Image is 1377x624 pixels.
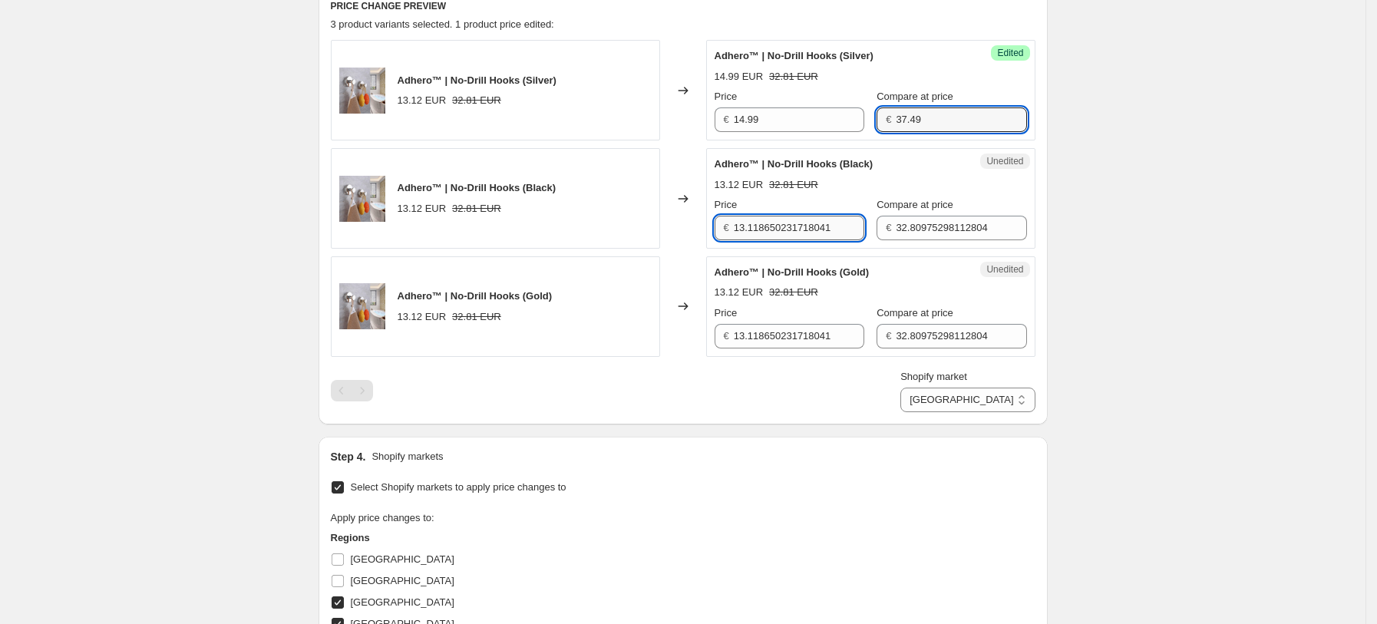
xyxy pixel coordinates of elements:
img: 7_c503bd7a-43d0-415d-816f-526ea8933dff_80x.png [339,283,385,329]
strike: 32.81 EUR [452,93,501,108]
div: 13.12 EUR [398,201,447,216]
span: € [724,222,729,233]
span: Edited [997,47,1023,59]
span: [GEOGRAPHIC_DATA] [351,575,454,586]
span: Select Shopify markets to apply price changes to [351,481,566,493]
span: Price [715,91,738,102]
span: Price [715,307,738,319]
span: Shopify market [900,371,967,382]
div: 13.12 EUR [715,177,764,193]
nav: Pagination [331,380,373,401]
div: 13.12 EUR [398,309,447,325]
span: Unedited [986,155,1023,167]
span: [GEOGRAPHIC_DATA] [351,553,454,565]
span: € [886,222,891,233]
span: [GEOGRAPHIC_DATA] [351,596,454,608]
span: Compare at price [877,307,953,319]
img: 7_c503bd7a-43d0-415d-816f-526ea8933dff_80x.png [339,68,385,114]
span: Adhero™ | No-Drill Hooks (Gold) [715,266,870,278]
span: € [724,114,729,125]
span: Unedited [986,263,1023,276]
strike: 32.81 EUR [452,201,501,216]
div: 14.99 EUR [715,69,764,84]
strike: 32.81 EUR [769,285,818,300]
div: 13.12 EUR [715,285,764,300]
strike: 32.81 EUR [769,177,818,193]
span: Compare at price [877,91,953,102]
h3: Regions [331,530,622,546]
strike: 32.81 EUR [452,309,501,325]
span: Adhero™ | No-Drill Hooks (Silver) [715,50,873,61]
span: € [886,114,891,125]
p: Shopify markets [371,449,443,464]
span: Adhero™ | No-Drill Hooks (Black) [398,182,556,193]
span: Compare at price [877,199,953,210]
h2: Step 4. [331,449,366,464]
span: Price [715,199,738,210]
img: 7_c503bd7a-43d0-415d-816f-526ea8933dff_80x.png [339,176,385,222]
div: 13.12 EUR [398,93,447,108]
span: € [724,330,729,342]
span: € [886,330,891,342]
span: Apply price changes to: [331,512,434,523]
span: Adhero™ | No-Drill Hooks (Gold) [398,290,553,302]
span: Adhero™ | No-Drill Hooks (Silver) [398,74,556,86]
strike: 32.81 EUR [769,69,818,84]
span: Adhero™ | No-Drill Hooks (Black) [715,158,873,170]
span: 3 product variants selected. 1 product price edited: [331,18,554,30]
